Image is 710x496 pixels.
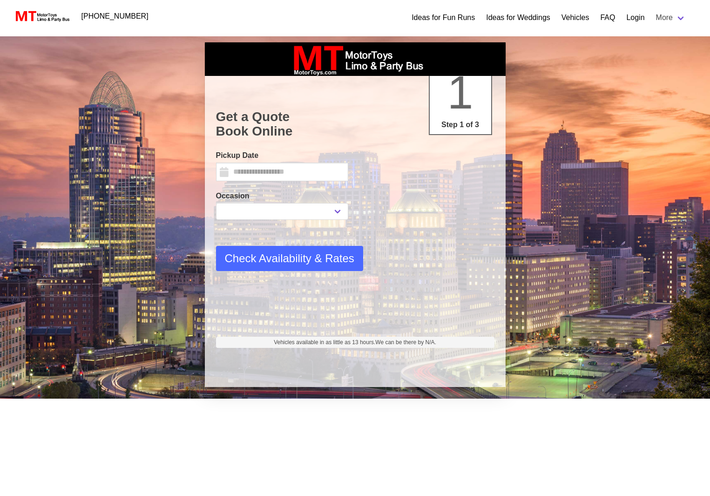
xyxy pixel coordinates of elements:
[600,12,615,23] a: FAQ
[650,8,691,27] a: More
[13,10,70,23] img: MotorToys Logo
[216,190,348,202] label: Occasion
[225,250,354,267] span: Check Availability & Rates
[274,338,436,347] span: Vehicles available in as little as 13 hours.
[285,42,425,76] img: box_logo_brand.jpeg
[486,12,550,23] a: Ideas for Weddings
[76,7,154,26] a: [PHONE_NUMBER]
[447,66,473,118] span: 1
[626,12,644,23] a: Login
[216,109,494,139] h1: Get a Quote Book Online
[433,119,487,130] p: Step 1 of 3
[216,246,363,271] button: Check Availability & Rates
[412,12,475,23] a: Ideas for Fun Runs
[561,12,589,23] a: Vehicles
[375,339,436,346] span: We can be there by N/A.
[216,150,348,161] label: Pickup Date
